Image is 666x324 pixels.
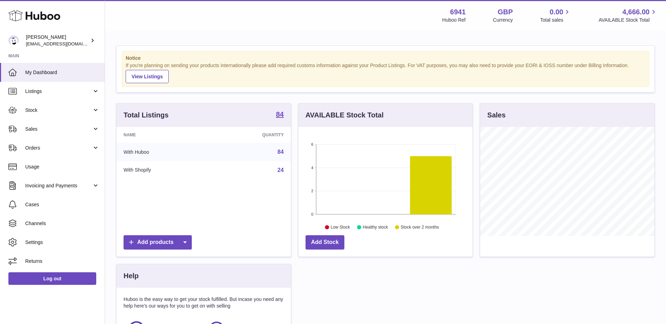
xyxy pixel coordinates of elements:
a: 84 [276,111,283,119]
h3: Total Listings [124,110,169,120]
a: 84 [278,149,284,155]
a: Add Stock [306,235,344,250]
div: [PERSON_NAME] [26,34,89,47]
th: Name [117,127,210,143]
span: 0.00 [550,7,563,17]
h3: Help [124,271,139,281]
text: 2 [311,189,313,193]
a: Log out [8,272,96,285]
span: Sales [25,126,92,132]
a: View Listings [126,70,169,83]
span: Total sales [540,17,571,23]
div: Currency [493,17,513,23]
p: Huboo is the easy way to get your stock fulfilled. But incase you need any help here's our ways f... [124,296,284,309]
span: Channels [25,220,99,227]
span: 4,666.00 [622,7,650,17]
a: 24 [278,167,284,173]
text: Stock over 2 months [401,225,439,230]
span: Listings [25,88,92,95]
div: Huboo Ref [442,17,466,23]
a: 0.00 Total sales [540,7,571,23]
th: Quantity [210,127,290,143]
strong: Notice [126,55,645,62]
strong: GBP [498,7,513,17]
span: Orders [25,145,92,151]
a: Add products [124,235,192,250]
strong: 6941 [450,7,466,17]
span: Stock [25,107,92,114]
h3: AVAILABLE Stock Total [306,110,384,120]
text: Low Stock [331,225,350,230]
span: Settings [25,239,99,246]
td: With Shopify [117,161,210,179]
span: My Dashboard [25,69,99,76]
span: Returns [25,258,99,265]
a: 4,666.00 AVAILABLE Stock Total [598,7,658,23]
span: Invoicing and Payments [25,182,92,189]
span: AVAILABLE Stock Total [598,17,658,23]
text: 0 [311,212,313,216]
text: 6 [311,142,313,146]
span: Cases [25,201,99,208]
h3: Sales [487,110,505,120]
div: If you're planning on sending your products internationally please add required customs informati... [126,62,645,83]
span: Usage [25,164,99,170]
img: support@photogears.uk [8,35,19,46]
span: [EMAIL_ADDRESS][DOMAIN_NAME] [26,41,103,46]
td: With Huboo [117,143,210,161]
strong: 84 [276,111,283,118]
text: Healthy stock [363,225,388,230]
text: 4 [311,166,313,170]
